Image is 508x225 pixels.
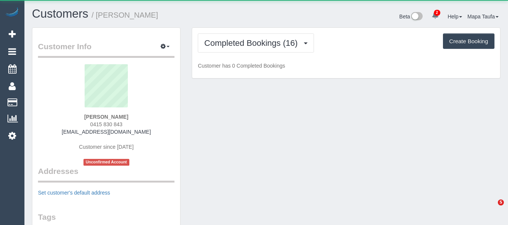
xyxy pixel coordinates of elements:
[498,199,504,205] span: 5
[198,33,314,53] button: Completed Bookings (16)
[447,14,462,20] a: Help
[428,8,443,24] a: 2
[79,144,133,150] span: Customer since [DATE]
[467,14,499,20] a: Mapa Taufa
[443,33,494,49] button: Create Booking
[38,190,110,196] a: Set customer's default address
[32,7,88,20] a: Customers
[92,11,158,19] small: / [PERSON_NAME]
[410,12,423,22] img: New interface
[482,199,500,217] iframe: Intercom live chat
[198,62,494,69] p: Customer has 0 Completed Bookings
[62,129,151,135] a: [EMAIL_ADDRESS][DOMAIN_NAME]
[399,14,423,20] a: Beta
[90,121,123,127] span: 0415 830 843
[204,38,301,48] span: Completed Bookings (16)
[84,114,128,120] strong: [PERSON_NAME]
[38,41,174,58] legend: Customer Info
[5,8,20,18] img: Automaid Logo
[434,10,440,16] span: 2
[83,159,129,165] span: Unconfirmed Account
